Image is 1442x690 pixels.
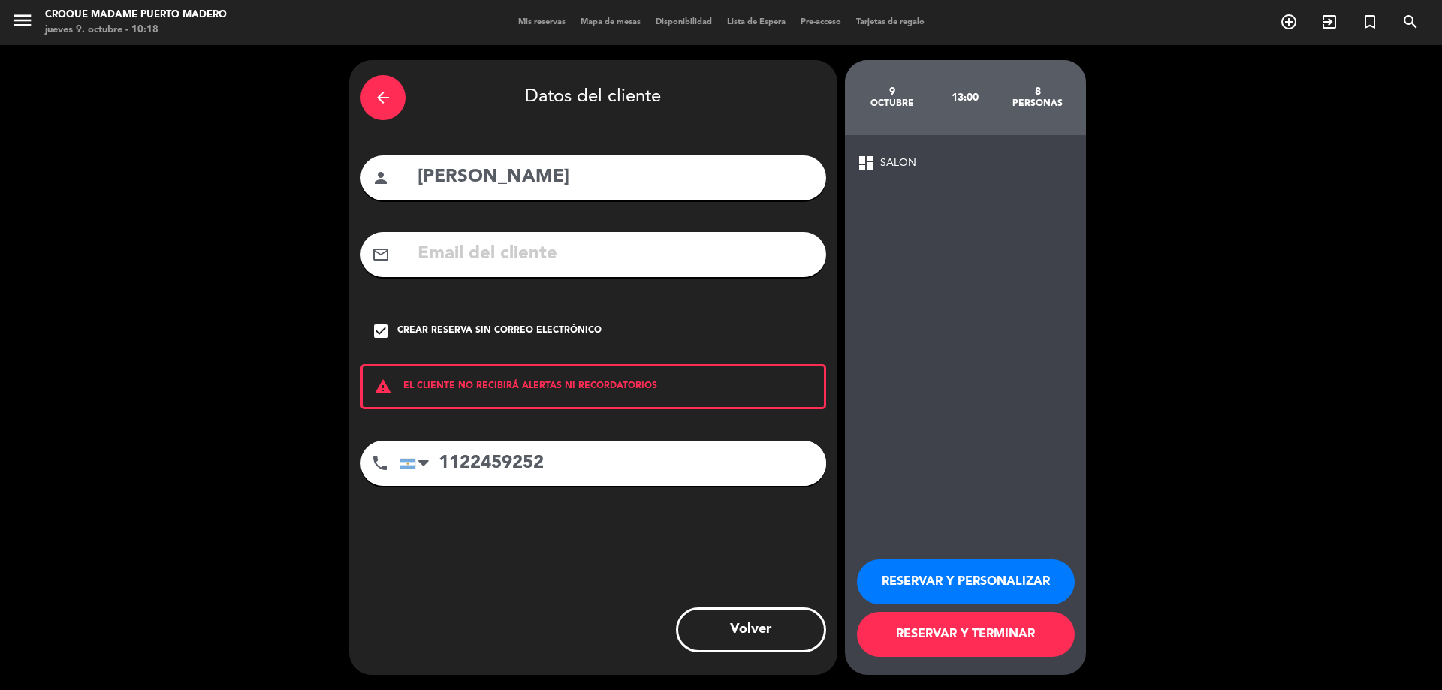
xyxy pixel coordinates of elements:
input: Email del cliente [416,239,815,270]
span: Tarjetas de regalo [849,18,932,26]
div: Argentina: +54 [400,441,435,485]
div: jueves 9. octubre - 10:18 [45,23,227,38]
div: octubre [856,98,929,110]
i: person [372,169,390,187]
button: RESERVAR Y TERMINAR [857,612,1075,657]
div: Crear reserva sin correo electrónico [397,324,602,339]
span: Lista de Espera [719,18,793,26]
div: 13:00 [928,71,1001,124]
div: 9 [856,86,929,98]
span: SALON [880,155,916,172]
i: mail_outline [372,246,390,264]
span: Mapa de mesas [573,18,648,26]
span: Mis reservas [511,18,573,26]
button: Volver [676,607,826,652]
i: arrow_back [374,89,392,107]
i: exit_to_app [1320,13,1338,31]
span: Pre-acceso [793,18,849,26]
span: dashboard [857,154,875,172]
input: Número de teléfono... [400,441,826,486]
button: RESERVAR Y PERSONALIZAR [857,559,1075,604]
input: Nombre del cliente [416,162,815,193]
div: 8 [1001,86,1074,98]
i: add_circle_outline [1280,13,1298,31]
i: turned_in_not [1361,13,1379,31]
i: warning [363,378,403,396]
div: personas [1001,98,1074,110]
span: Disponibilidad [648,18,719,26]
i: phone [371,454,389,472]
button: menu [11,9,34,37]
div: Croque Madame Puerto Madero [45,8,227,23]
i: search [1401,13,1419,31]
div: Datos del cliente [360,71,826,124]
i: menu [11,9,34,32]
div: EL CLIENTE NO RECIBIRÁ ALERTAS NI RECORDATORIOS [360,364,826,409]
i: check_box [372,322,390,340]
